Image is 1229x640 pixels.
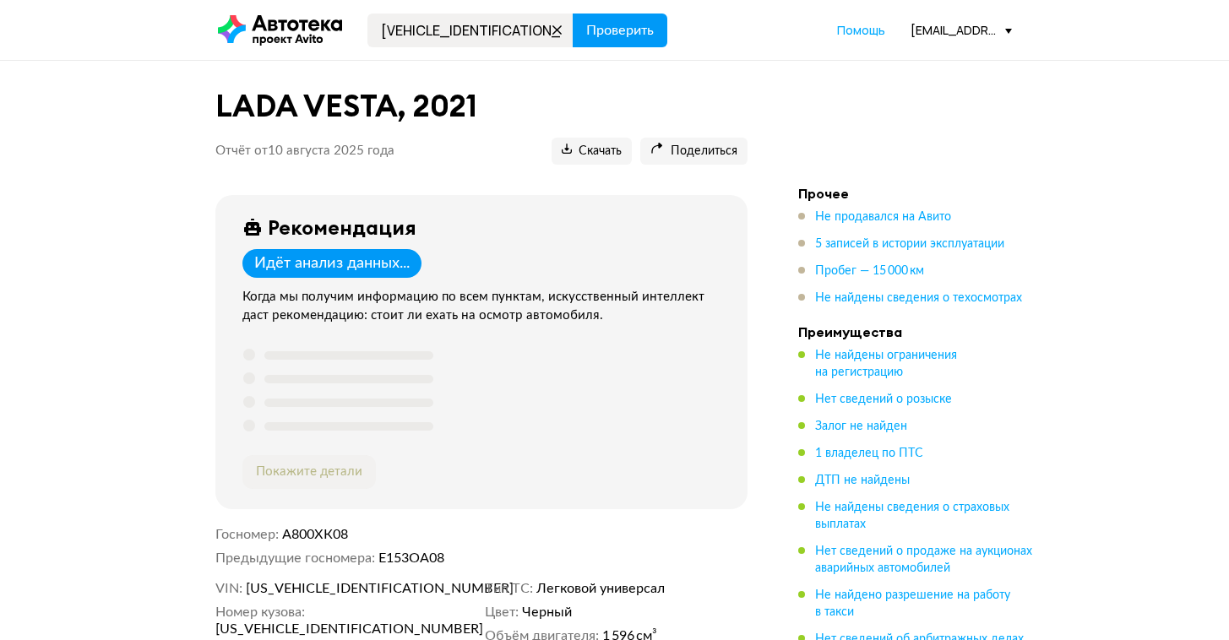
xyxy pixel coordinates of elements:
[522,604,572,621] span: Черный
[268,215,416,239] div: Рекомендация
[798,185,1035,202] h4: Прочее
[536,580,665,597] span: Легковой универсал
[815,350,957,378] span: Не найдены ограничения на регистрацию
[367,14,574,47] input: VIN, госномер, номер кузова
[215,621,410,637] span: [US_VEHICLE_IDENTIFICATION_NUMBER]
[815,393,952,405] span: Нет сведений о розыске
[815,475,910,486] span: ДТП не найдены
[242,455,376,489] button: Покажите детали
[246,580,440,597] span: [US_VEHICLE_IDENTIFICATION_NUMBER]
[815,211,951,223] span: Не продавался на Авито
[815,447,923,459] span: 1 владелец по ПТС
[254,254,410,273] div: Идёт анализ данных...
[378,550,748,567] dd: Е153ОА08
[573,14,667,47] button: Проверить
[485,604,519,621] dt: Цвет
[837,22,885,39] a: Помощь
[485,580,533,597] dt: Тип ТС
[815,589,1010,618] span: Не найдено разрешение на работу в такси
[586,24,654,37] span: Проверить
[562,144,622,160] span: Скачать
[215,580,242,597] dt: VIN
[837,22,885,38] span: Помощь
[215,550,375,567] dt: Предыдущие госномера
[282,528,348,541] span: А800ХК08
[815,292,1022,304] span: Не найдены сведения о техосмотрах
[215,526,279,543] dt: Госномер
[650,144,737,160] span: Поделиться
[552,138,632,165] button: Скачать
[911,22,1012,38] div: [EMAIL_ADDRESS][DOMAIN_NAME]
[215,143,394,160] p: Отчёт от 10 августа 2025 года
[640,138,748,165] button: Поделиться
[815,502,1009,530] span: Не найдены сведения о страховых выплатах
[815,265,924,277] span: Пробег — 15 000 км
[242,288,727,325] div: Когда мы получим информацию по всем пунктам, искусственный интеллект даст рекомендацию: стоит ли ...
[815,420,907,432] span: Залог не найден
[256,465,362,478] span: Покажите детали
[815,545,1032,574] span: Нет сведений о продаже на аукционах аварийных автомобилей
[798,323,1035,340] h4: Преимущества
[215,88,748,124] h1: LADA VESTA, 2021
[815,238,1004,250] span: 5 записей в истории эксплуатации
[215,604,305,621] dt: Номер кузова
